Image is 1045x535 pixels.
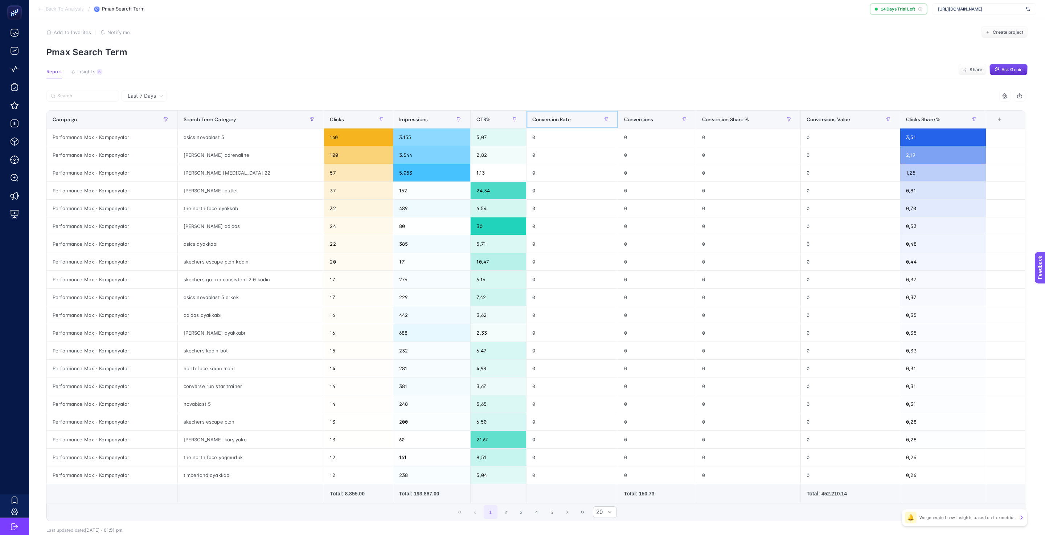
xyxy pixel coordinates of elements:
div: 16 [324,306,393,324]
div: 10,47 [471,253,526,270]
div: 0 [696,377,800,395]
div: 24 [324,217,393,235]
div: 442 [393,306,471,324]
div: 0 [526,324,618,342]
div: 0 [696,235,800,253]
span: Share [970,67,982,73]
div: 0,53 [900,217,986,235]
div: 32 [324,200,393,217]
div: 0 [618,235,696,253]
div: Performance Max - Kampanyalar [47,217,177,235]
span: Pmax Search Term [102,6,144,12]
span: Last 7 Days [128,92,156,99]
div: asics novablast 5 [178,128,324,146]
div: 1,25 [900,164,986,181]
div: 0 [801,289,900,306]
div: 20 [324,253,393,270]
div: 0 [526,466,618,484]
div: 160 [324,128,393,146]
div: 0 [801,431,900,448]
div: skechers escape plan [178,413,324,430]
p: Pmax Search Term [46,47,1028,57]
div: 0 [526,431,618,448]
button: 2 [499,505,513,519]
div: 30 [471,217,526,235]
div: 0 [801,271,900,288]
div: 0 [801,200,900,217]
div: 6,50 [471,413,526,430]
div: Performance Max - Kampanyalar [47,271,177,288]
div: 0,33 [900,342,986,359]
button: Add to favorites [46,29,91,35]
div: 15 [324,342,393,359]
span: Campaign [53,117,77,122]
span: Conversions Value [807,117,850,122]
div: 57 [324,164,393,181]
div: 16 [324,324,393,342]
div: 7,42 [471,289,526,306]
div: 0 [801,235,900,253]
div: 0,35 [900,306,986,324]
div: 0 [618,182,696,199]
span: Conversion Rate [532,117,571,122]
div: 6,16 [471,271,526,288]
div: 14 [324,360,393,377]
div: 0 [696,253,800,270]
div: 489 [393,200,471,217]
div: 5,65 [471,395,526,413]
div: 0 [801,253,900,270]
div: skechers go run consistent 2.0 kadın [178,271,324,288]
span: Insights [77,69,95,75]
div: 0 [696,360,800,377]
div: 0,28 [900,431,986,448]
span: [DATE]・01:51 pm [85,527,122,533]
div: 141 [393,449,471,466]
div: 1,13 [471,164,526,181]
div: [PERSON_NAME] karşıyaka [178,431,324,448]
div: Performance Max - Kampanyalar [47,200,177,217]
div: 0 [526,395,618,413]
div: 4,98 [471,360,526,377]
div: 0 [696,395,800,413]
div: north face kadın mont [178,360,324,377]
button: Notify me [100,29,130,35]
div: asics ayakkabı [178,235,324,253]
div: 0 [618,377,696,395]
div: 0 [696,217,800,235]
div: 0 [526,253,618,270]
div: 0 [801,128,900,146]
div: 0 [618,289,696,306]
button: Last Page [575,505,589,519]
div: 0 [696,466,800,484]
div: 80 [393,217,471,235]
div: 0 [618,271,696,288]
div: 60 [393,431,471,448]
span: Clicks Share % [906,117,940,122]
div: 0 [526,217,618,235]
div: 5,04 [471,466,526,484]
div: 0 [526,146,618,164]
span: Ask Genie [1001,67,1023,73]
div: 3.155 [393,128,471,146]
div: skechers escape plan kadın [178,253,324,270]
div: 0 [801,395,900,413]
div: 0 [696,146,800,164]
div: 2,82 [471,146,526,164]
div: Total: 8.855.00 [330,490,387,497]
div: 0 [801,146,900,164]
span: Search Term Category [184,117,237,122]
div: 381 [393,377,471,395]
div: 0 [618,200,696,217]
div: 152 [393,182,471,199]
div: Performance Max - Kampanyalar [47,377,177,395]
div: [PERSON_NAME] ayakkabı [178,324,324,342]
div: the north face yağmurluk [178,449,324,466]
div: 688 [393,324,471,342]
div: 0 [526,128,618,146]
div: 0,31 [900,377,986,395]
div: 0 [618,128,696,146]
span: Feedback [4,2,28,8]
div: Performance Max - Kampanyalar [47,235,177,253]
div: 385 [393,235,471,253]
div: 0 [801,466,900,484]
